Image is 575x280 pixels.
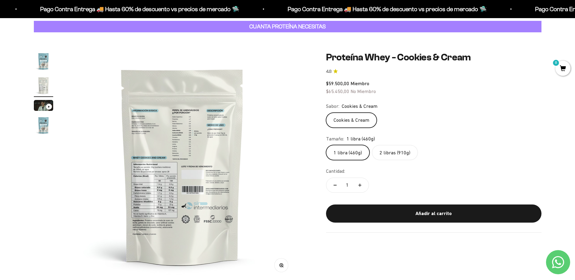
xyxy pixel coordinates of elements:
div: Añadir al carrito [338,210,529,217]
span: Cookies & Cream [342,102,377,110]
p: Pago Contra Entrega 🚚 Hasta 60% de descuento vs precios de mercado 🛸 [39,4,238,14]
span: No Miembro [350,89,376,94]
button: Enviar [99,104,125,114]
div: Comparativa con otros productos similares [7,79,125,89]
a: 4.84.8 de 5.0 estrellas [326,68,541,75]
h1: Proteína Whey - Cookies & Cream [326,52,541,63]
p: Para decidirte a comprar este suplemento, ¿qué información específica sobre su pureza, origen o c... [7,10,125,37]
img: Proteína Whey - Cookies & Cream [34,76,53,95]
span: Enviar [99,104,124,114]
div: Certificaciones de calidad [7,66,125,77]
img: Proteína Whey - Cookies & Cream [34,52,53,71]
span: $65.450,00 [326,89,349,94]
legend: Sabor: [326,102,339,110]
span: Miembro [350,81,369,86]
button: Reducir cantidad [326,178,344,192]
button: Añadir al carrito [326,204,541,223]
mark: 0 [552,59,560,66]
button: Aumentar cantidad [351,178,369,192]
span: 1 libra (460g) [347,135,375,143]
legend: Tamaño: [326,135,344,143]
span: $59.500,00 [326,81,349,86]
input: Otra (por favor especifica) [20,91,124,101]
a: 0 [555,66,570,72]
span: 4.8 [326,68,331,75]
div: Detalles sobre ingredientes "limpios" [7,42,125,53]
strong: CUANTA PROTEÍNA NECESITAS [249,23,326,30]
button: Ir al artículo 1 [34,52,53,73]
p: Pago Contra Entrega 🚚 Hasta 60% de descuento vs precios de mercado 🛸 [286,4,485,14]
div: País de origen de ingredientes [7,54,125,65]
button: Ir al artículo 2 [34,76,53,97]
label: Cantidad: [326,167,345,175]
button: Ir al artículo 4 [34,116,53,137]
button: Ir al artículo 3 [34,100,53,113]
img: Proteína Whey - Cookies & Cream [34,116,53,135]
